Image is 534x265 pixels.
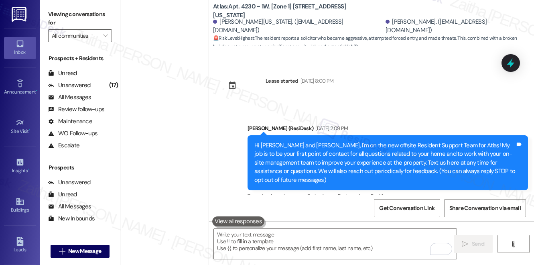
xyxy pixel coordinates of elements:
span: • [36,88,37,94]
span: Positive response [371,193,409,200]
a: Site Visit • [4,116,36,138]
div: [PERSON_NAME][US_STATE]. ([EMAIL_ADDRESS][DOMAIN_NAME]) [213,18,384,35]
div: Prospects [40,163,120,172]
div: Review follow-ups [48,105,104,114]
img: ResiDesk Logo [12,7,28,22]
div: New Inbounds [48,214,95,223]
div: [PERSON_NAME]. ([EMAIL_ADDRESS][DOMAIN_NAME]) [386,18,528,35]
a: Leads [4,234,36,256]
div: All Messages [48,202,91,211]
span: Bad experience , [338,193,371,200]
strong: 🚨 Risk Level: Highest [213,35,254,41]
span: Get Conversation Link [379,204,435,212]
span: • [28,167,29,172]
div: [DATE] 2:09 PM [313,124,348,132]
span: Access , [321,193,338,200]
textarea: To enrich screen reader interactions, please activate Accessibility in Grammarly extension settings [214,229,457,259]
i:  [59,248,65,255]
span: Send [472,240,484,248]
b: Atlas: Apt. 4230 ~ 1W, [Zone 1] [STREET_ADDRESS][US_STATE] [213,2,374,20]
div: All Messages [48,93,91,102]
button: Share Conversation via email [444,199,526,217]
span: • [29,127,30,133]
a: Insights • [4,155,36,177]
span: New Message [68,247,101,255]
input: All communities [52,29,99,42]
span: Launch message , [271,193,307,200]
div: Escalate [48,141,79,150]
div: [DATE] 8:00 PM [298,77,334,85]
div: Unanswered [48,178,91,187]
div: Unread [48,69,77,77]
i:  [103,33,108,39]
div: Hi [PERSON_NAME] and [PERSON_NAME], I'm on the new offsite Resident Support Team for Atlas! My jo... [254,141,515,184]
label: Viewing conversations for [48,8,112,29]
i:  [510,241,516,247]
a: Buildings [4,195,36,216]
span: Praise , [307,193,321,200]
span: : The resident reports a solicitor who became aggressive, attempted forced entry, and made threat... [213,34,534,51]
button: Get Conversation Link [374,199,440,217]
a: Inbox [4,37,36,59]
div: Unanswered [48,81,91,90]
button: Send [454,235,493,253]
div: Tagged as: [248,190,528,202]
div: Prospects + Residents [40,54,120,63]
span: Share Conversation via email [449,204,521,212]
div: [PERSON_NAME] (ResiDesk) [248,124,528,135]
div: Maintenance [48,117,92,126]
i:  [462,241,468,247]
div: (17) [107,79,120,92]
div: WO Follow-ups [48,129,97,138]
div: Lease started [266,77,298,85]
button: New Message [51,245,110,258]
div: Unread [48,190,77,199]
